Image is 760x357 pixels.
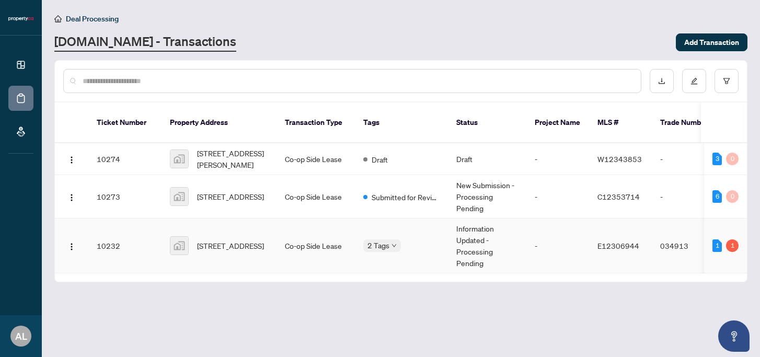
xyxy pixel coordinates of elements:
img: logo [8,16,33,22]
td: 10232 [88,218,162,273]
td: 10274 [88,143,162,175]
th: Property Address [162,102,277,143]
td: New Submission - Processing Pending [448,175,526,218]
span: Submitted for Review [372,191,440,203]
td: - [526,143,589,175]
span: W12343853 [597,154,642,164]
button: download [650,69,674,93]
th: Ticket Number [88,102,162,143]
button: Add Transaction [676,33,747,51]
span: filter [723,77,730,85]
td: 034913 [652,218,725,273]
div: 6 [712,190,722,203]
th: Transaction Type [277,102,355,143]
th: Trade Number [652,102,725,143]
span: E12306944 [597,241,639,250]
div: 3 [712,153,722,165]
span: Deal Processing [66,14,119,24]
td: Draft [448,143,526,175]
th: MLS # [589,102,652,143]
td: Information Updated - Processing Pending [448,218,526,273]
div: 1 [726,239,739,252]
td: Co-op Side Lease [277,143,355,175]
img: thumbnail-img [170,188,188,205]
img: Logo [67,156,76,164]
button: edit [682,69,706,93]
td: - [652,175,725,218]
button: Logo [63,188,80,205]
span: [STREET_ADDRESS] [197,191,264,202]
a: [DOMAIN_NAME] - Transactions [54,33,236,52]
button: Open asap [718,320,750,352]
img: Logo [67,193,76,202]
td: 10273 [88,175,162,218]
span: AL [15,329,27,343]
div: 1 [712,239,722,252]
span: download [658,77,665,85]
img: Logo [67,243,76,251]
td: Co-op Side Lease [277,175,355,218]
img: thumbnail-img [170,150,188,168]
div: 0 [726,190,739,203]
td: - [526,175,589,218]
span: [STREET_ADDRESS][PERSON_NAME] [197,147,268,170]
th: Tags [355,102,448,143]
td: - [526,218,589,273]
span: [STREET_ADDRESS] [197,240,264,251]
button: Logo [63,237,80,254]
img: thumbnail-img [170,237,188,255]
span: C12353714 [597,192,640,201]
td: Co-op Side Lease [277,218,355,273]
td: - [652,143,725,175]
span: edit [690,77,698,85]
span: Add Transaction [684,34,739,51]
th: Status [448,102,526,143]
button: filter [715,69,739,93]
span: 2 Tags [367,239,389,251]
th: Project Name [526,102,589,143]
span: Draft [372,154,388,165]
div: 0 [726,153,739,165]
span: down [391,243,397,248]
span: home [54,15,62,22]
button: Logo [63,151,80,167]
